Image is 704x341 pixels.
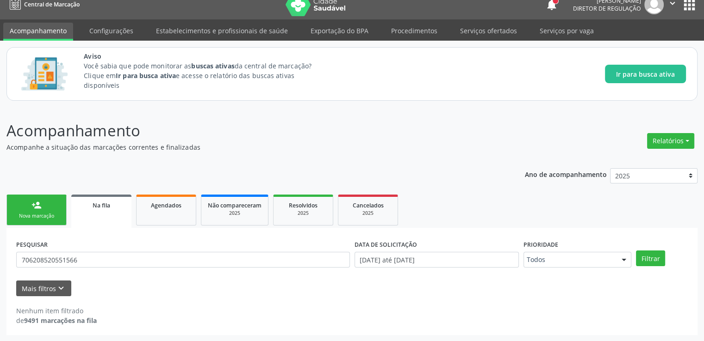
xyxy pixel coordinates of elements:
strong: 9491 marcações na fila [24,316,97,325]
button: Filtrar [636,250,665,266]
label: PESQUISAR [16,237,48,252]
div: Nova marcação [13,213,60,219]
div: Nenhum item filtrado [16,306,97,316]
a: Exportação do BPA [304,23,375,39]
a: Acompanhamento [3,23,73,41]
label: DATA DE SOLICITAÇÃO [355,237,417,252]
img: Imagem de CalloutCard [18,53,71,95]
span: Todos [527,255,613,264]
button: Ir para busca ativa [605,65,686,83]
a: Procedimentos [385,23,444,39]
a: Estabelecimentos e profissionais de saúde [150,23,294,39]
input: Nome, CNS [16,252,350,268]
input: Selecione um intervalo [355,252,519,268]
label: Prioridade [523,237,558,252]
p: Acompanhe a situação das marcações correntes e finalizadas [6,142,490,152]
strong: Ir para busca ativa [116,71,176,80]
p: Acompanhamento [6,119,490,142]
a: Configurações [83,23,140,39]
div: 2025 [345,210,391,217]
span: Na fila [93,201,110,209]
a: Serviços por vaga [533,23,600,39]
div: 2025 [280,210,326,217]
span: Diretor de regulação [573,5,641,12]
span: Não compareceram [208,201,262,209]
p: Você sabia que pode monitorar as da central de marcação? Clique em e acesse o relatório das busca... [84,61,329,90]
div: person_add [31,200,42,210]
button: Mais filtroskeyboard_arrow_down [16,280,71,297]
span: Aviso [84,51,329,61]
i: keyboard_arrow_down [56,283,66,293]
span: Agendados [151,201,181,209]
strong: buscas ativas [191,61,234,70]
div: de [16,316,97,325]
div: 2025 [208,210,262,217]
button: Relatórios [647,133,694,149]
span: Resolvidos [289,201,318,209]
p: Ano de acompanhamento [525,168,607,180]
span: Ir para busca ativa [616,69,675,79]
a: Serviços ofertados [454,23,523,39]
span: Central de Marcação [24,0,80,8]
span: Cancelados [353,201,384,209]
